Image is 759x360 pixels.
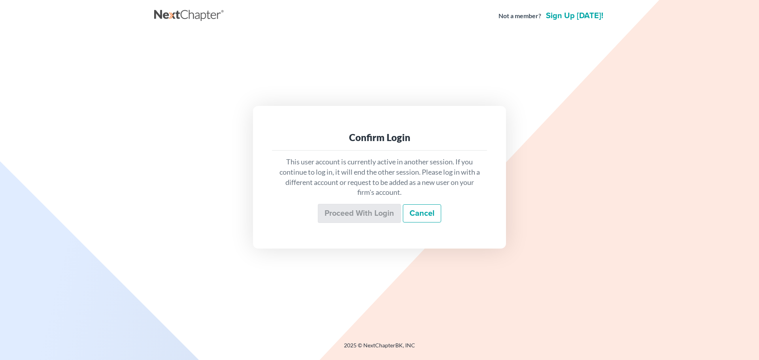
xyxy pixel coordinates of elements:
[278,131,481,144] div: Confirm Login
[278,157,481,198] p: This user account is currently active in another session. If you continue to log in, it will end ...
[403,204,441,222] a: Cancel
[154,341,605,356] div: 2025 © NextChapterBK, INC
[544,12,605,20] a: Sign up [DATE]!
[318,204,401,223] input: Proceed with login
[498,11,541,21] strong: Not a member?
